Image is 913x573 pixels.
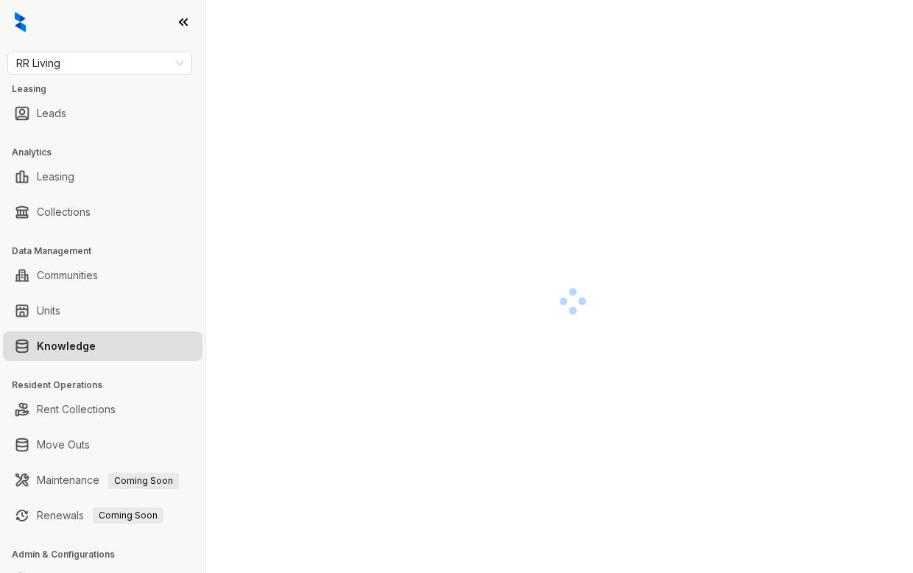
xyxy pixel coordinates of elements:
li: Move Outs [3,430,202,460]
li: Renewals [3,501,202,530]
a: Communities [37,261,98,290]
li: Leads [3,99,202,128]
h3: Analytics [12,146,205,159]
a: Move Outs [37,430,90,460]
img: logo [15,12,26,32]
h3: Admin & Configurations [12,548,205,561]
h3: Data Management [12,245,205,258]
li: Rent Collections [3,395,202,424]
li: Knowledge [3,331,202,361]
a: Units [37,296,60,326]
li: Collections [3,197,202,227]
span: Coming Soon [93,507,163,524]
a: Leasing [37,162,74,191]
li: Communities [3,261,202,290]
li: Maintenance [3,465,202,495]
a: Leads [37,99,66,128]
li: Units [3,296,202,326]
h3: Resident Operations [12,379,205,392]
span: RR Living [16,52,183,74]
span: Coming Soon [108,473,179,489]
a: RenewalsComing Soon [37,501,163,530]
a: Knowledge [37,331,96,361]
li: Leasing [3,162,202,191]
a: Rent Collections [37,395,116,424]
h3: Leasing [12,82,205,96]
a: Collections [37,197,91,227]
